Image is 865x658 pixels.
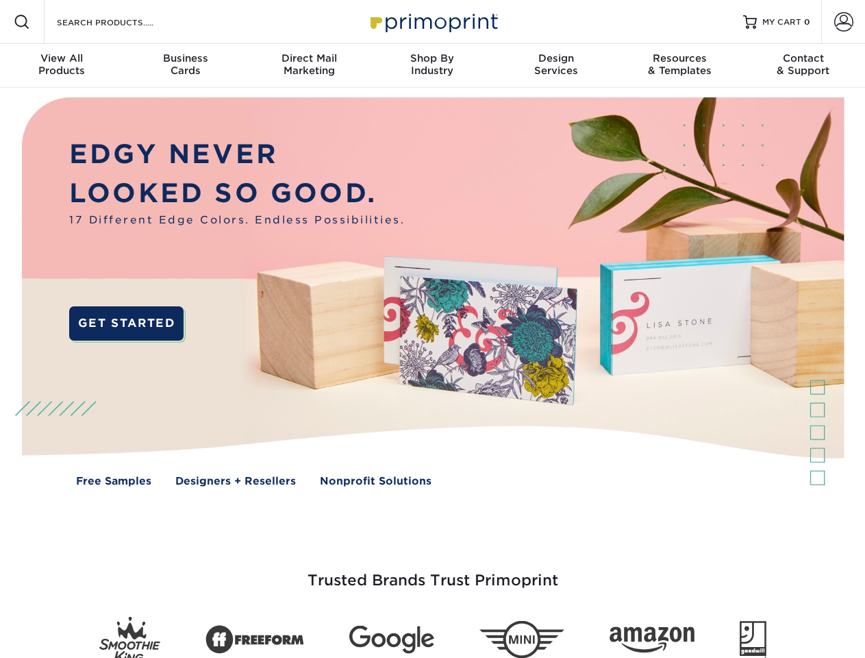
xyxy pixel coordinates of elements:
span: Shop By [371,52,494,64]
a: Shop ByIndustry [371,44,494,88]
a: DesignServices [494,44,618,88]
div: Cards [123,52,247,77]
span: 0 [804,17,810,27]
div: Industry [371,52,494,77]
img: Google [349,626,434,654]
a: GET STARTED [69,306,184,341]
a: Nonprofit Solutions [320,474,431,489]
span: Design [494,52,618,64]
div: & Templates [618,52,741,77]
p: EDGY NEVER [69,135,405,174]
input: SEARCH PRODUCTS..... [55,14,189,30]
span: Business [123,52,247,64]
img: Amazon [610,627,694,653]
a: Resources& Templates [618,44,741,88]
a: Free Samples [76,474,151,489]
a: BusinessCards [123,44,247,88]
span: 17 Different Edge Colors. Endless Possibilities. [69,212,405,228]
a: Direct MailMarketing [247,44,371,88]
div: Services [494,52,618,77]
div: Marketing [247,52,371,77]
h3: Trusted Brands Trust Primoprint [32,539,833,606]
div: & Support [742,52,865,77]
img: Primoprint [364,7,501,36]
span: Resources [618,52,741,64]
img: Goodwill [740,621,766,658]
a: Contact& Support [742,44,865,88]
a: Designers + Resellers [175,474,296,489]
p: LOOKED SO GOOD. [69,174,405,213]
span: Direct Mail [247,52,371,64]
span: Contact [742,52,865,64]
span: MY CART [762,16,801,28]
